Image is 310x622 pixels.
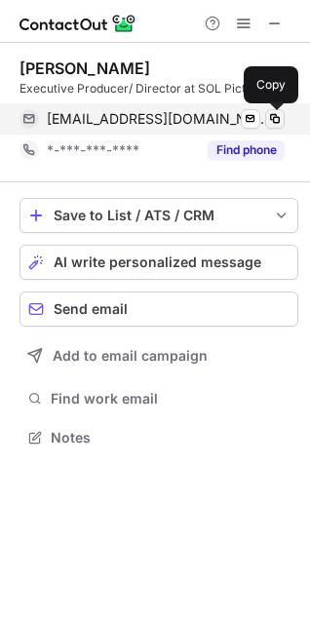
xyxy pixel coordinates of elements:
button: AI write personalized message [19,245,298,280]
button: Add to email campaign [19,338,298,373]
span: [EMAIL_ADDRESS][DOMAIN_NAME] [47,110,270,128]
span: Find work email [51,390,291,408]
button: Reveal Button [208,140,285,160]
img: ContactOut v5.3.10 [19,12,136,35]
div: [PERSON_NAME] [19,58,150,78]
span: Add to email campaign [53,348,208,364]
span: Send email [54,301,128,317]
button: save-profile-one-click [19,198,298,233]
button: Find work email [19,385,298,412]
button: Send email [19,292,298,327]
div: Save to List / ATS / CRM [54,208,264,223]
span: Notes [51,429,291,447]
button: Notes [19,424,298,451]
div: Executive Producer/ Director at SOL Pictures [19,80,298,97]
span: AI write personalized message [54,254,261,270]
